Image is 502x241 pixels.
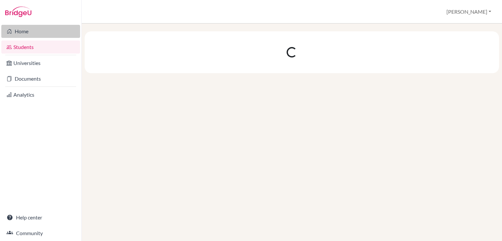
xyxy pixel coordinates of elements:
a: Universities [1,56,80,70]
a: Documents [1,72,80,85]
img: Bridge-U [5,7,31,17]
a: Community [1,227,80,240]
a: Analytics [1,88,80,101]
a: Students [1,40,80,54]
button: [PERSON_NAME] [443,6,494,18]
a: Help center [1,211,80,224]
a: Home [1,25,80,38]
